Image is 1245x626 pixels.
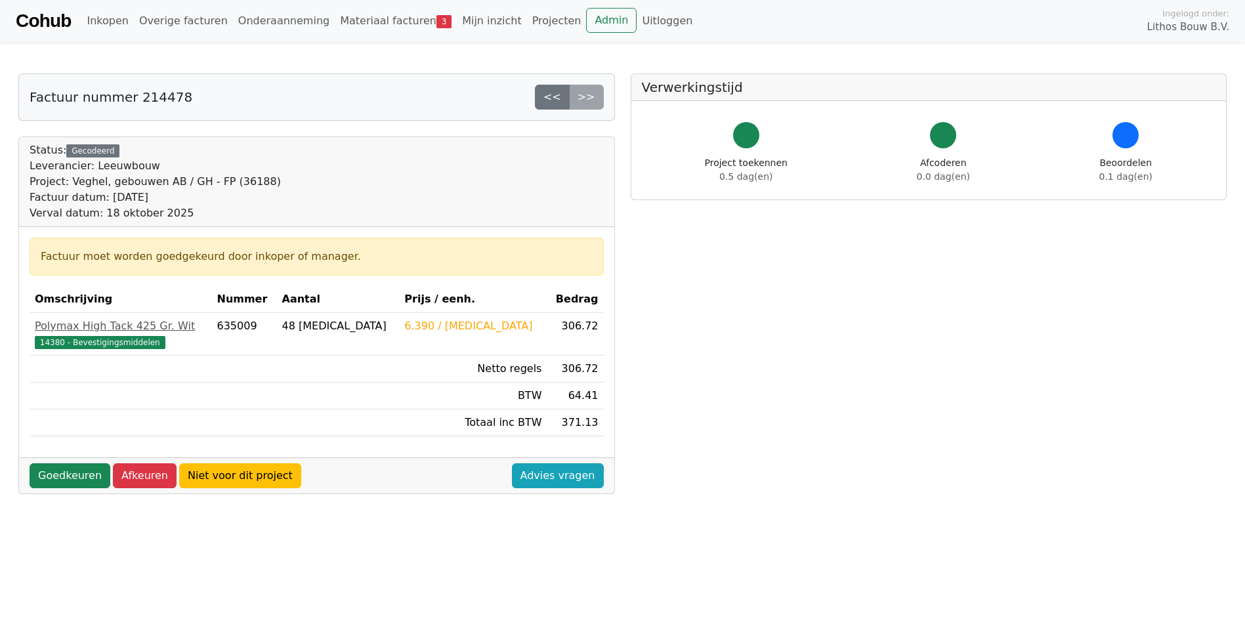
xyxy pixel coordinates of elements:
div: Factuur moet worden goedgekeurd door inkoper of manager. [41,249,593,264]
div: Verval datum: 18 oktober 2025 [30,205,281,221]
a: Overige facturen [134,8,233,34]
span: 3 [436,15,452,28]
span: 14380 - Bevestigingsmiddelen [35,336,165,349]
span: 0.0 dag(en) [917,171,970,182]
span: Ingelogd onder: [1162,7,1229,20]
h5: Factuur nummer 214478 [30,89,192,105]
div: Leverancier: Leeuwbouw [30,158,281,174]
a: Afkeuren [113,463,177,488]
a: Advies vragen [512,463,604,488]
a: Onderaanneming [233,8,335,34]
h5: Verwerkingstijd [642,79,1216,95]
div: Afcoderen [917,156,970,184]
th: Bedrag [547,286,603,313]
span: Lithos Bouw B.V. [1147,20,1229,35]
div: 48 [MEDICAL_DATA] [282,318,394,334]
a: Cohub [16,5,71,37]
a: Goedkeuren [30,463,110,488]
span: 0.5 dag(en) [719,171,772,182]
th: Prijs / eenh. [399,286,547,313]
div: Project: Veghel, gebouwen AB / GH - FP (36188) [30,174,281,190]
a: Admin [586,8,637,33]
div: Project toekennen [705,156,788,184]
div: Polymax High Tack 425 Gr. Wit [35,318,206,334]
a: Niet voor dit project [179,463,301,488]
th: Aantal [277,286,400,313]
td: Netto regels [399,356,547,383]
div: Status: [30,142,281,221]
a: Mijn inzicht [457,8,527,34]
th: Nummer [211,286,276,313]
td: 306.72 [547,356,603,383]
td: 371.13 [547,409,603,436]
div: Beoordelen [1099,156,1152,184]
div: Gecodeerd [66,144,119,157]
td: BTW [399,383,547,409]
div: 6.390 / [MEDICAL_DATA] [404,318,541,334]
a: Inkopen [81,8,133,34]
a: << [535,85,570,110]
a: Materiaal facturen3 [335,8,457,34]
td: 306.72 [547,313,603,356]
td: 635009 [211,313,276,356]
div: Factuur datum: [DATE] [30,190,281,205]
td: 64.41 [547,383,603,409]
td: Totaal inc BTW [399,409,547,436]
span: 0.1 dag(en) [1099,171,1152,182]
a: Projecten [527,8,587,34]
th: Omschrijving [30,286,211,313]
a: Polymax High Tack 425 Gr. Wit14380 - Bevestigingsmiddelen [35,318,206,350]
a: Uitloggen [637,8,698,34]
